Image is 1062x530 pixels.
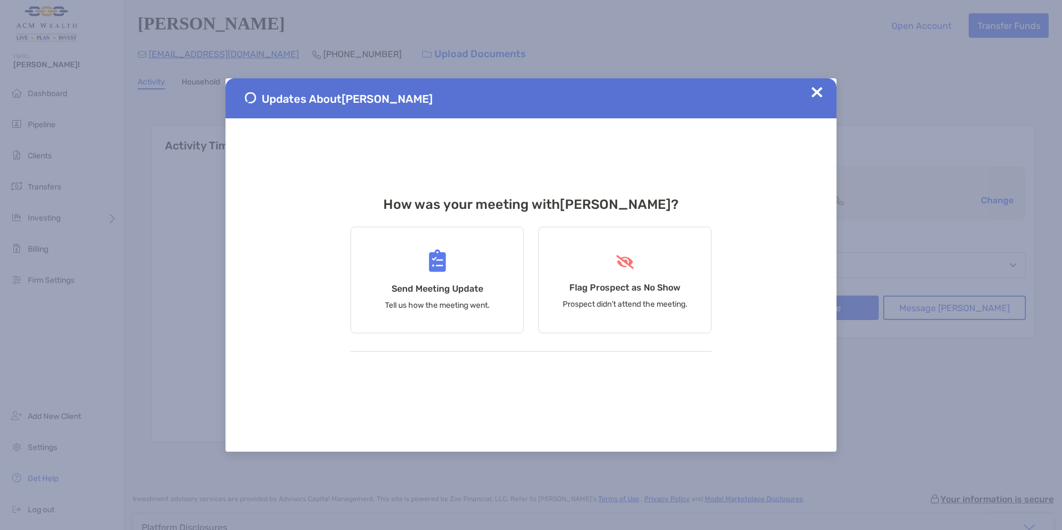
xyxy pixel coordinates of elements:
img: Flag Prospect as No Show [615,255,635,269]
span: Updates About [PERSON_NAME] [262,92,433,106]
p: Prospect didn’t attend the meeting. [563,299,688,309]
h4: Flag Prospect as No Show [569,282,680,293]
p: Tell us how the meeting went. [385,301,490,310]
h3: How was your meeting with [PERSON_NAME] ? [350,197,712,212]
h4: Send Meeting Update [392,283,483,294]
img: Send Meeting Update 1 [245,92,256,103]
img: Send Meeting Update [429,249,446,272]
img: Close Updates Zoe [811,87,823,98]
